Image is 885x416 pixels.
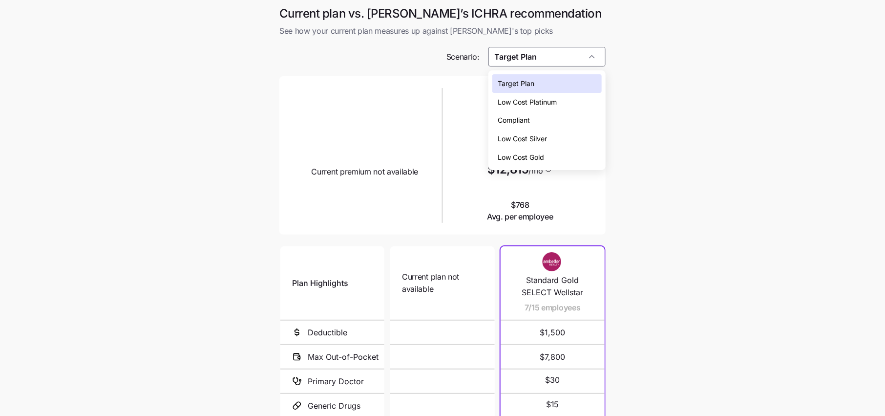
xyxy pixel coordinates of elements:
[512,345,593,369] span: $7,800
[498,97,557,108] span: Low Cost Platinum
[487,199,553,223] span: $768
[533,252,572,271] img: Carrier
[308,400,360,412] span: Generic Drugs
[279,6,606,21] h1: Current plan vs. [PERSON_NAME]’s ICHRA recommendation
[312,166,419,178] span: Current premium not available
[498,152,545,163] span: Low Cost Gold
[512,274,593,299] span: Standard Gold SELECT Wellstar
[279,25,606,37] span: See how your current plan measures up against [PERSON_NAME]'s top picks
[525,302,581,314] span: 7/15 employees
[402,271,483,295] span: Current plan not available
[498,115,530,126] span: Compliant
[446,51,480,63] span: Scenario:
[308,375,364,388] span: Primary Doctor
[487,211,553,223] span: Avg. per employee
[308,351,379,363] span: Max Out-of-Pocket
[292,277,348,289] span: Plan Highlights
[546,398,559,411] span: $15
[512,321,593,344] span: $1,500
[529,167,543,175] span: /mo
[545,374,560,386] span: $30
[487,164,529,175] span: $12,815
[308,327,347,339] span: Deductible
[498,133,548,144] span: Low Cost Silver
[498,78,535,89] span: Target Plan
